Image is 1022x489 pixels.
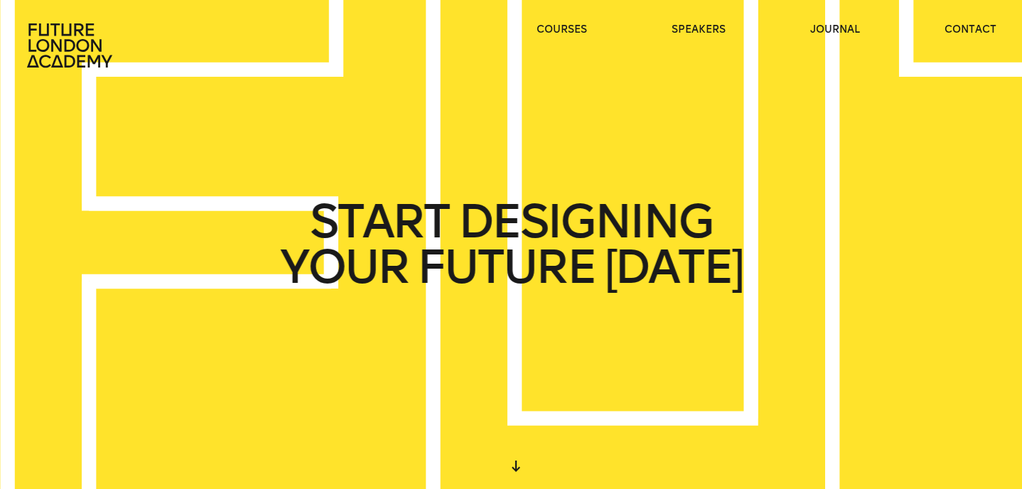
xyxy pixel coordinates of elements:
[604,244,742,290] span: [DATE]
[280,244,408,290] span: YOUR
[537,23,587,37] a: courses
[458,199,712,244] span: DESIGNING
[310,199,449,244] span: START
[945,23,996,37] a: contact
[672,23,726,37] a: speakers
[810,23,860,37] a: journal
[417,244,595,290] span: FUTURE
